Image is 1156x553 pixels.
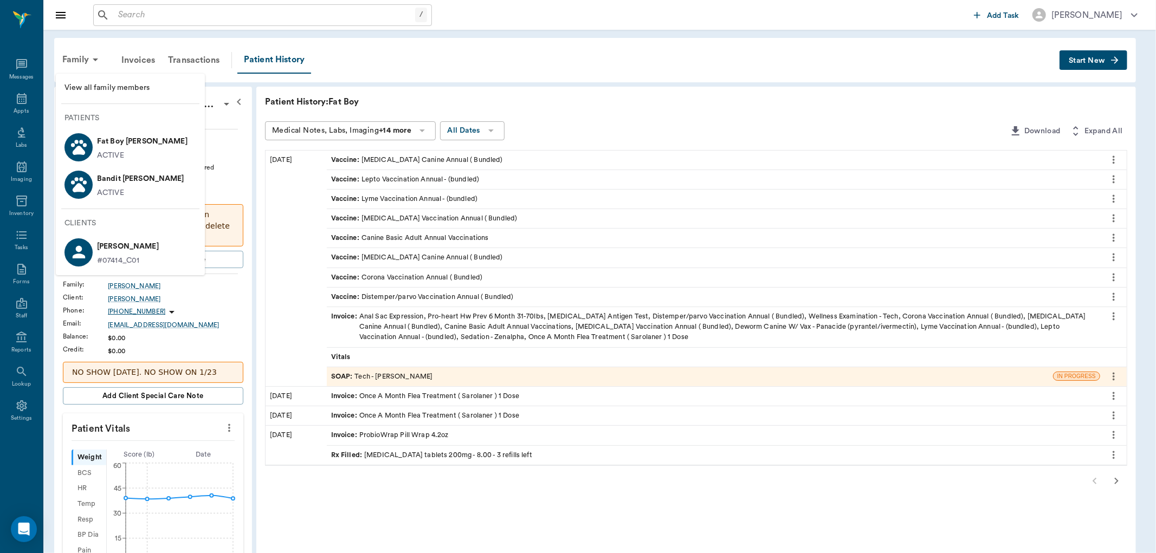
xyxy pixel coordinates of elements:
a: Fat Boy [PERSON_NAME] ACTIVE [56,128,205,166]
p: Clients [64,218,205,229]
p: Bandit [PERSON_NAME] [97,170,184,187]
p: ACTIVE [97,187,124,199]
a: Bandit [PERSON_NAME] ACTIVE [56,166,205,203]
span: View all family members [64,82,196,94]
p: #07414_C01 [97,255,159,266]
p: [PERSON_NAME] [97,238,159,255]
div: Open Intercom Messenger [11,516,37,542]
p: Fat Boy [PERSON_NAME] [97,133,188,150]
p: ACTIVE [97,150,124,161]
a: View all family members [56,78,205,98]
a: [PERSON_NAME]#07414_C01 [56,233,205,271]
p: Patients [64,113,205,124]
